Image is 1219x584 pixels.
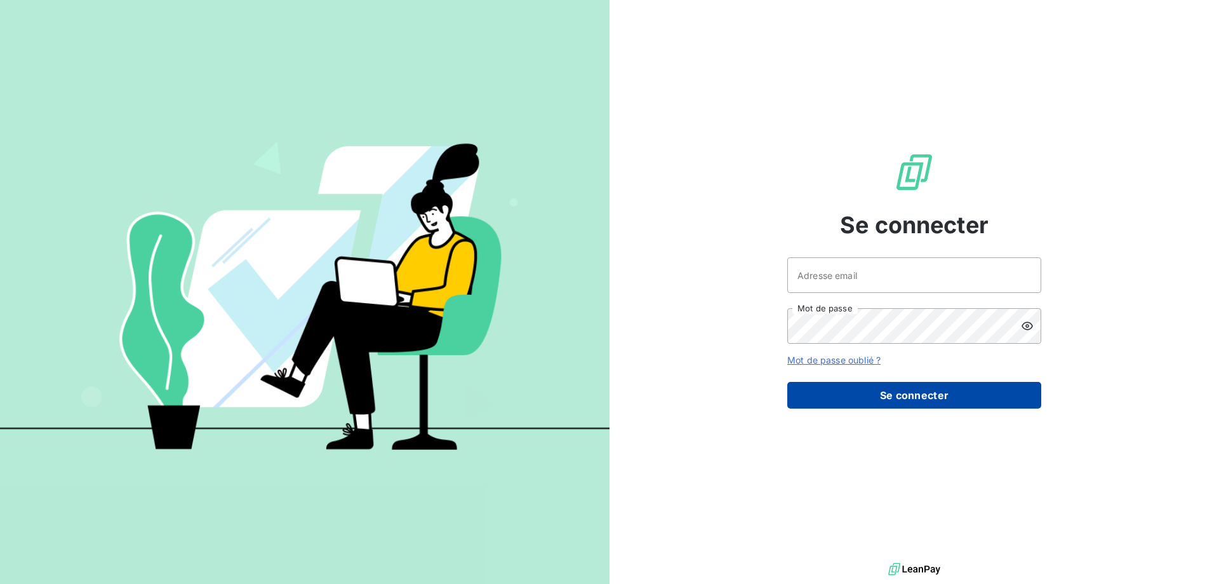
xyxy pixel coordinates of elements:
[787,257,1041,293] input: placeholder
[787,355,881,365] a: Mot de passe oublié ?
[840,208,989,242] span: Se connecter
[894,152,935,193] img: Logo LeanPay
[888,560,940,579] img: logo
[787,382,1041,409] button: Se connecter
